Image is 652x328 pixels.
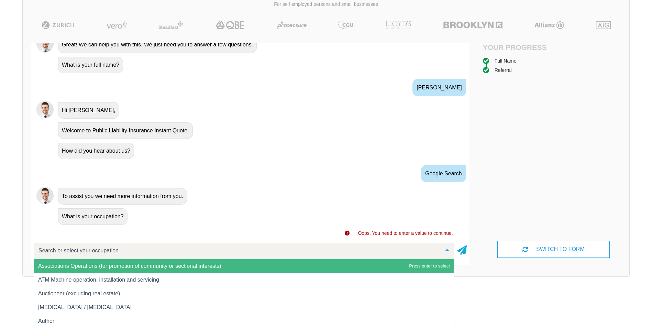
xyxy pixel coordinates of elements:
div: To assist you we need more information from you. [58,188,187,205]
img: Brooklyn | Public Liability Insurance [441,21,505,29]
span: ATM Machine operation, installation and servicing [38,277,159,283]
img: Chatbot | PLI [36,35,54,53]
div: What is your full name? [58,57,123,73]
div: How did you hear about us? [58,143,134,159]
div: Great! We can help you with this. We just need you to answer a few questions. [58,36,257,53]
img: AIG | Public Liability Insurance [593,21,614,29]
img: Protecsure | Public Liability Insurance [275,21,309,29]
img: Vero | Public Liability Insurance [103,21,130,29]
img: Allianz | Public Liability Insurance [531,21,567,29]
div: [PERSON_NAME] [412,79,466,96]
img: CGU | Public Liability Insurance [335,21,356,29]
h4: Your Progress [483,43,554,52]
div: Google Search [421,165,466,182]
span: Auctioneer (excluding real estate) [38,291,120,296]
div: Welcome to Public Liability Insurance Instant Quote. [58,122,193,139]
input: Search or select your occupation [37,247,440,254]
div: Full Name [495,57,517,65]
span: [MEDICAL_DATA] / [MEDICAL_DATA] [38,304,132,310]
img: Zurich | Public Liability Insurance [38,21,77,29]
span: Author [38,318,54,324]
div: Hi [PERSON_NAME], [58,102,119,119]
img: LLOYD's | Public Liability Insurance [382,21,415,29]
img: Steadfast | Public Liability Insurance [156,21,186,29]
div: SWITCH TO FORM [497,241,610,258]
img: QBE | Public Liability Insurance [212,21,249,29]
span: Oops, You need to enter a value to continue. [358,230,453,236]
img: Chatbot | PLI [36,101,54,118]
div: Referral [495,66,512,74]
p: For self employed persons and small businesses [28,1,624,8]
span: Associations Operations (for promotion of community or sectional interests) [38,263,221,269]
div: What is your occupation? [58,208,128,225]
img: Chatbot | PLI [36,187,54,204]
